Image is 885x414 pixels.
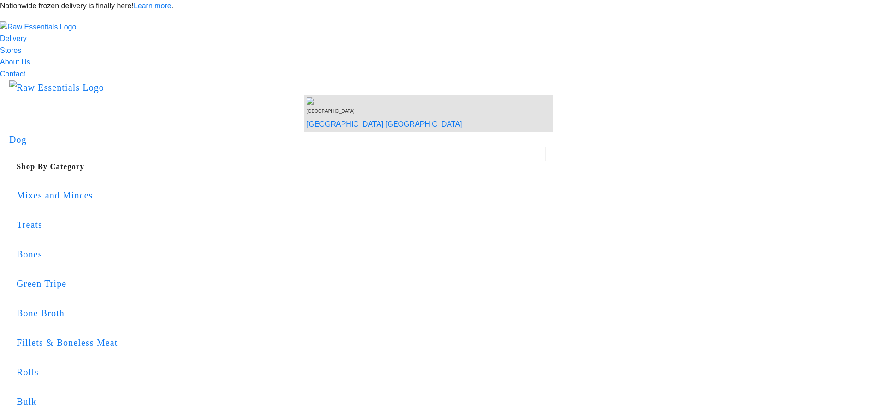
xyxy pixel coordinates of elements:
div: Bone Broth [17,306,546,321]
a: Bones [17,234,546,274]
a: Bone Broth [17,293,546,333]
a: Learn more [134,2,171,10]
a: [GEOGRAPHIC_DATA] [385,120,462,128]
a: Treats [17,205,546,245]
div: Bones [17,247,546,262]
div: Treats [17,217,546,232]
a: Mixes and Minces [17,175,546,215]
a: Rolls [17,352,546,392]
div: Rolls [17,365,546,379]
div: Green Tripe [17,276,546,291]
a: Fillets & Boneless Meat [17,323,546,362]
div: Bulk [17,394,546,409]
img: van-moving.png [307,97,316,105]
a: [GEOGRAPHIC_DATA] [307,120,383,128]
img: Raw Essentials Logo [9,80,104,95]
a: Dog [9,134,27,145]
span: [GEOGRAPHIC_DATA] [307,109,354,114]
div: Fillets & Boneless Meat [17,335,546,350]
div: Mixes and Minces [17,188,546,203]
a: Green Tripe [17,264,546,303]
h5: Shop By Category [17,161,546,173]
